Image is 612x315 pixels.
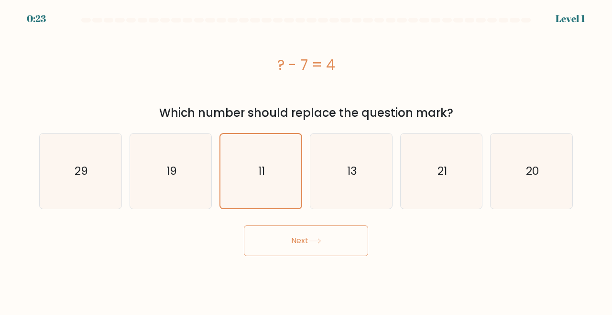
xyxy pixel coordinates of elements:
div: Level 1 [556,11,585,26]
text: 19 [166,163,177,179]
div: 0:23 [27,11,46,26]
text: 11 [258,163,265,179]
text: 29 [75,163,88,179]
text: 20 [526,163,539,179]
div: Which number should replace the question mark? [45,104,567,122]
text: 21 [437,163,447,179]
button: Next [244,225,368,256]
text: 13 [347,163,357,179]
div: ? - 7 = 4 [39,54,573,76]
